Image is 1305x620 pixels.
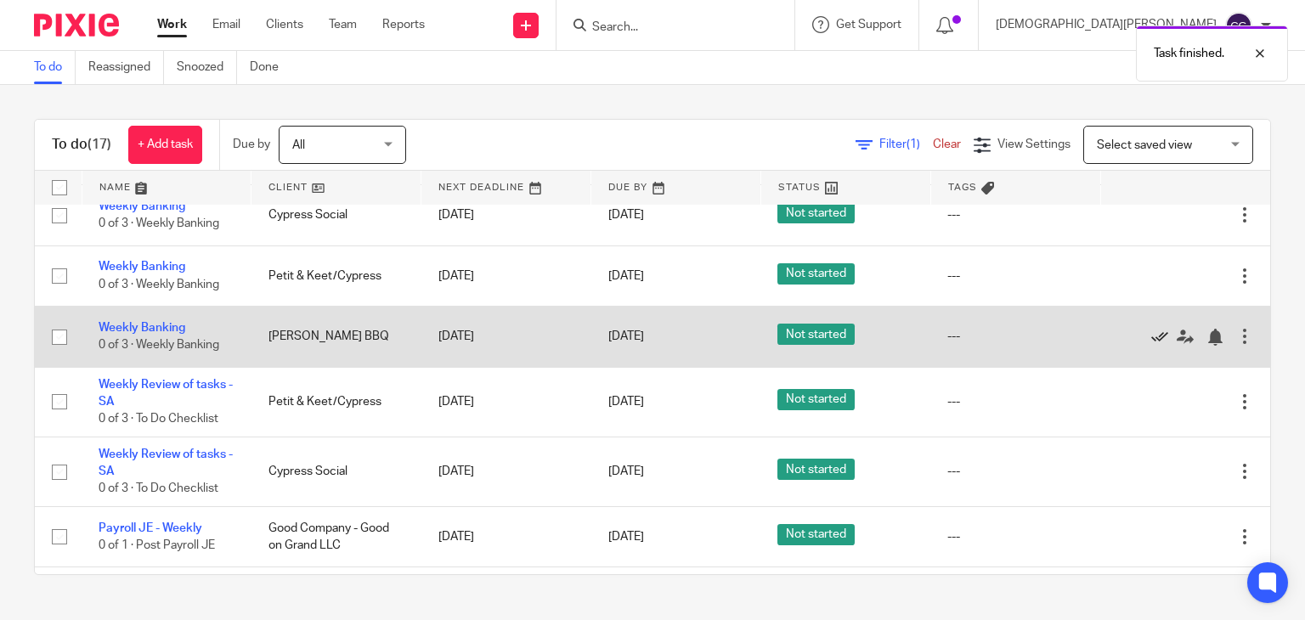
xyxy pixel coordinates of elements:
[421,506,591,566] td: [DATE]
[421,437,591,506] td: [DATE]
[608,209,644,221] span: [DATE]
[212,16,240,33] a: Email
[251,367,421,437] td: Petit & Keet/Cypress
[99,339,219,351] span: 0 of 3 · Weekly Banking
[947,463,1083,480] div: ---
[88,51,164,84] a: Reassigned
[777,459,855,480] span: Not started
[997,138,1071,150] span: View Settings
[99,483,218,495] span: 0 of 3 · To Do Checklist
[157,16,187,33] a: Work
[947,206,1083,223] div: ---
[590,20,743,36] input: Search
[1151,328,1177,345] a: Mark as done
[292,139,305,151] span: All
[266,16,303,33] a: Clients
[421,245,591,306] td: [DATE]
[99,379,233,408] a: Weekly Review of tasks - SA
[251,307,421,367] td: [PERSON_NAME] BBQ
[99,413,218,425] span: 0 of 3 · To Do Checklist
[251,506,421,566] td: Good Company - Good on Grand LLC
[99,279,219,290] span: 0 of 3 · Weekly Banking
[88,138,111,151] span: (17)
[608,270,644,282] span: [DATE]
[251,185,421,245] td: Cypress Social
[99,448,233,477] a: Weekly Review of tasks - SA
[233,136,270,153] p: Due by
[608,465,644,477] span: [DATE]
[933,138,961,150] a: Clear
[777,202,855,223] span: Not started
[52,136,111,154] h1: To do
[421,185,591,245] td: [DATE]
[421,367,591,437] td: [DATE]
[777,389,855,410] span: Not started
[329,16,357,33] a: Team
[99,322,185,334] a: Weekly Banking
[99,218,219,230] span: 0 of 3 · Weekly Banking
[99,522,202,534] a: Payroll JE - Weekly
[777,524,855,545] span: Not started
[34,14,119,37] img: Pixie
[608,396,644,408] span: [DATE]
[947,528,1083,545] div: ---
[947,328,1083,345] div: ---
[1225,12,1252,39] img: svg%3E
[1154,45,1224,62] p: Task finished.
[879,138,933,150] span: Filter
[947,393,1083,410] div: ---
[948,183,977,192] span: Tags
[177,51,237,84] a: Snoozed
[99,539,215,551] span: 0 of 1 · Post Payroll JE
[251,245,421,306] td: Petit & Keet/Cypress
[382,16,425,33] a: Reports
[1097,139,1192,151] span: Select saved view
[34,51,76,84] a: To do
[907,138,920,150] span: (1)
[128,126,202,164] a: + Add task
[99,200,185,212] a: Weekly Banking
[947,268,1083,285] div: ---
[608,531,644,543] span: [DATE]
[250,51,291,84] a: Done
[421,307,591,367] td: [DATE]
[777,324,855,345] span: Not started
[99,261,185,273] a: Weekly Banking
[608,330,644,342] span: [DATE]
[777,263,855,285] span: Not started
[251,437,421,506] td: Cypress Social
